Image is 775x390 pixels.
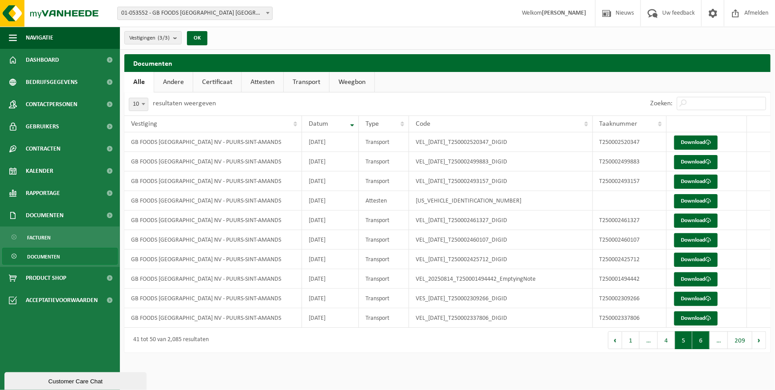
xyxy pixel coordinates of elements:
[674,155,718,169] a: Download
[593,289,667,308] td: T250002309266
[302,132,359,152] td: [DATE]
[359,191,409,211] td: Attesten
[26,93,77,115] span: Contactpersonen
[359,269,409,289] td: Transport
[658,331,675,349] button: 4
[752,331,766,349] button: Next
[154,72,193,92] a: Andere
[728,331,752,349] button: 209
[124,308,302,328] td: GB FOODS [GEOGRAPHIC_DATA] NV - PUURS-SINT-AMANDS
[124,250,302,269] td: GB FOODS [GEOGRAPHIC_DATA] NV - PUURS-SINT-AMANDS
[124,72,154,92] a: Alle
[124,31,182,44] button: Vestigingen(3/3)
[302,171,359,191] td: [DATE]
[124,230,302,250] td: GB FOODS [GEOGRAPHIC_DATA] NV - PUURS-SINT-AMANDS
[409,191,593,211] td: [US_VEHICLE_IDENTIFICATION_NUMBER]
[302,230,359,250] td: [DATE]
[409,132,593,152] td: VEL_[DATE]_T250002520347_DIGID
[118,7,272,20] span: 01-053552 - GB FOODS BELGIUM NV - PUURS-SINT-AMANDS
[27,248,60,265] span: Documenten
[622,331,640,349] button: 1
[26,160,53,182] span: Kalender
[129,32,170,45] span: Vestigingen
[129,98,148,111] span: 10
[359,308,409,328] td: Transport
[26,71,78,93] span: Bedrijfsgegevens
[330,72,374,92] a: Weegbon
[359,171,409,191] td: Transport
[674,194,718,208] a: Download
[593,230,667,250] td: T250002460107
[131,120,157,127] span: Vestiging
[26,182,60,204] span: Rapportage
[675,331,692,349] button: 5
[674,135,718,150] a: Download
[359,250,409,269] td: Transport
[302,308,359,328] td: [DATE]
[710,331,728,349] span: …
[4,370,148,390] iframe: chat widget
[124,269,302,289] td: GB FOODS [GEOGRAPHIC_DATA] NV - PUURS-SINT-AMANDS
[674,311,718,326] a: Download
[674,175,718,189] a: Download
[593,171,667,191] td: T250002493157
[27,229,51,246] span: Facturen
[650,100,672,107] label: Zoeken:
[129,332,209,348] div: 41 tot 50 van 2,085 resultaten
[302,250,359,269] td: [DATE]
[416,120,430,127] span: Code
[302,152,359,171] td: [DATE]
[26,49,59,71] span: Dashboard
[409,269,593,289] td: VEL_20250814_T250001494442_EmptyingNote
[674,233,718,247] a: Download
[674,292,718,306] a: Download
[124,54,771,72] h2: Documenten
[359,289,409,308] td: Transport
[284,72,329,92] a: Transport
[187,31,207,45] button: OK
[26,204,64,227] span: Documenten
[674,272,718,287] a: Download
[124,289,302,308] td: GB FOODS [GEOGRAPHIC_DATA] NV - PUURS-SINT-AMANDS
[124,171,302,191] td: GB FOODS [GEOGRAPHIC_DATA] NV - PUURS-SINT-AMANDS
[124,132,302,152] td: GB FOODS [GEOGRAPHIC_DATA] NV - PUURS-SINT-AMANDS
[674,214,718,228] a: Download
[692,331,710,349] button: 6
[593,269,667,289] td: T250001494442
[302,269,359,289] td: [DATE]
[409,152,593,171] td: VEL_[DATE]_T250002499883_DIGID
[409,211,593,230] td: VEL_[DATE]_T250002461327_DIGID
[593,152,667,171] td: T250002499883
[409,171,593,191] td: VEL_[DATE]_T250002493157_DIGID
[117,7,273,20] span: 01-053552 - GB FOODS BELGIUM NV - PUURS-SINT-AMANDS
[26,115,59,138] span: Gebruikers
[359,230,409,250] td: Transport
[309,120,328,127] span: Datum
[674,253,718,267] a: Download
[542,10,586,16] strong: [PERSON_NAME]
[26,27,53,49] span: Navigatie
[366,120,379,127] span: Type
[593,308,667,328] td: T250002337806
[409,250,593,269] td: VEL_[DATE]_T250002425712_DIGID
[193,72,241,92] a: Certificaat
[409,289,593,308] td: VES_[DATE]_T250002309266_DIGID
[593,211,667,230] td: T250002461327
[124,191,302,211] td: GB FOODS [GEOGRAPHIC_DATA] NV - PUURS-SINT-AMANDS
[2,229,118,246] a: Facturen
[640,331,658,349] span: …
[302,211,359,230] td: [DATE]
[359,152,409,171] td: Transport
[153,100,216,107] label: resultaten weergeven
[593,250,667,269] td: T250002425712
[26,267,66,289] span: Product Shop
[242,72,283,92] a: Attesten
[593,132,667,152] td: T250002520347
[124,211,302,230] td: GB FOODS [GEOGRAPHIC_DATA] NV - PUURS-SINT-AMANDS
[359,211,409,230] td: Transport
[2,248,118,265] a: Documenten
[26,138,60,160] span: Contracten
[359,132,409,152] td: Transport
